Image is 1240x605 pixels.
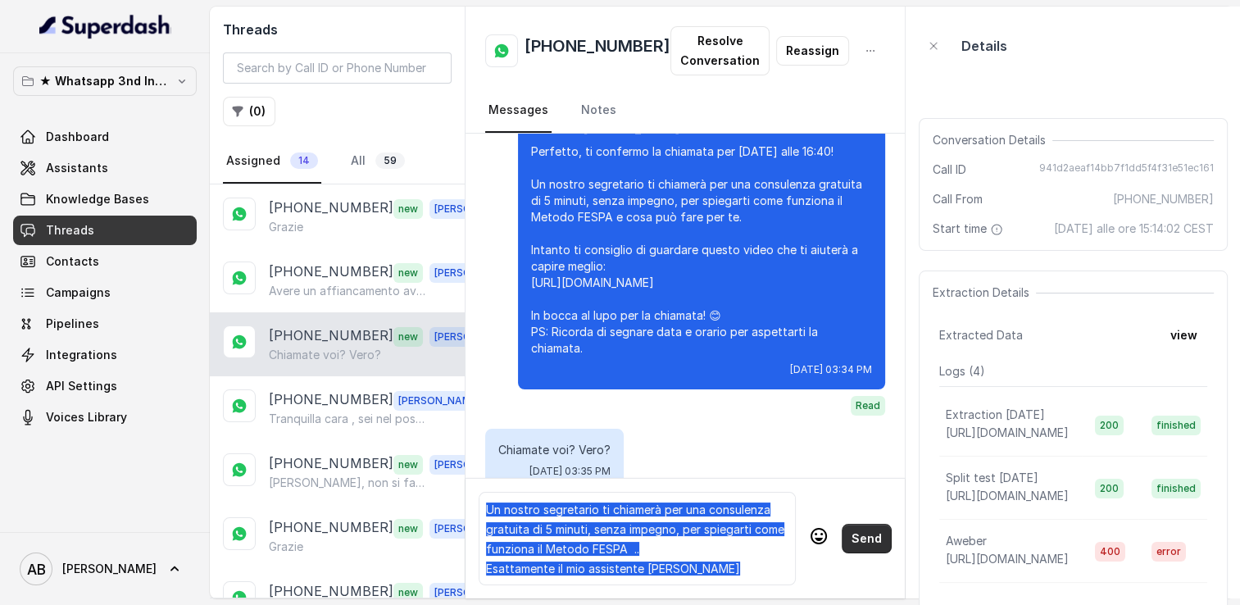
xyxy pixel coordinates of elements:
[13,403,197,432] a: Voices Library
[13,216,197,245] a: Threads
[39,71,170,91] p: ★ Whatsapp 3nd Inbound BM5
[776,36,849,66] button: Reassign
[46,160,108,176] span: Assistants
[670,26,770,75] button: Resolve Conversation
[946,489,1069,503] span: [URL][DOMAIN_NAME]
[946,470,1038,486] p: Split test [DATE]
[223,139,452,184] nav: Tabs
[46,222,94,239] span: Threads
[525,34,670,67] h2: [PHONE_NUMBER]
[46,129,109,145] span: Dashboard
[1095,416,1124,435] span: 200
[393,327,423,347] span: new
[429,519,521,539] span: [PERSON_NAME]
[13,309,197,339] a: Pipelines
[429,263,521,283] span: [PERSON_NAME]
[13,184,197,214] a: Knowledge Bases
[933,221,1006,237] span: Start time
[46,253,99,270] span: Contacts
[269,347,381,363] p: Chiamate voi? Vero?
[269,262,393,283] p: [PHONE_NUMBER]
[393,519,423,539] span: new
[269,219,303,235] p: Grazie
[1113,191,1214,207] span: [PHONE_NUMBER]
[1095,542,1125,562] span: 400
[347,139,408,184] a: All59
[46,378,117,394] span: API Settings
[13,546,197,592] a: [PERSON_NAME]
[62,561,157,577] span: [PERSON_NAME]
[46,316,99,332] span: Pipelines
[429,327,521,347] span: [PERSON_NAME]
[946,552,1069,566] span: [URL][DOMAIN_NAME]
[393,391,485,411] span: [PERSON_NAME]
[578,89,620,133] a: Notes
[13,153,197,183] a: Assistants
[269,517,393,539] p: [PHONE_NUMBER]
[851,396,885,416] span: Read
[269,539,303,555] p: Grazie
[223,20,452,39] h2: Threads
[946,407,1045,423] p: Extraction [DATE]
[13,247,197,276] a: Contacts
[529,465,611,478] span: [DATE] 03:35 PM
[485,89,552,133] a: Messages
[39,13,171,39] img: light.svg
[393,455,423,475] span: new
[486,503,784,575] span: Un nostro segretario ti chiamerà per una consulenza gratuita di 5 minuti, senza impegno, per spie...
[13,66,197,96] button: ★ Whatsapp 3nd Inbound BM5
[46,284,111,301] span: Campaigns
[531,143,872,357] p: Perfetto, ti confermo la chiamata per [DATE] alle 16:40! Un nostro segretario ti chiamerà per una...
[393,199,423,219] span: new
[269,475,426,491] p: [PERSON_NAME], non si fa nulla perché da questa settimana sono disoccupata riferito stamattina mi...
[393,263,423,283] span: new
[842,524,892,553] button: Send
[269,411,426,427] p: Tranquilla cara , sei nel posto giusto 😊 .. Ti verrà spiegato tutto in chiamata 🌺
[269,325,393,347] p: [PHONE_NUMBER]
[790,363,872,376] span: [DATE] 03:34 PM
[429,455,521,475] span: [PERSON_NAME]
[13,340,197,370] a: Integrations
[27,561,46,578] text: AB
[46,409,127,425] span: Voices Library
[290,152,318,169] span: 14
[269,453,393,475] p: [PHONE_NUMBER]
[13,122,197,152] a: Dashboard
[429,199,521,219] span: [PERSON_NAME]
[961,36,1007,56] p: Details
[375,152,405,169] span: 59
[223,97,275,126] button: (0)
[1161,321,1207,350] button: view
[939,363,1207,380] p: Logs ( 4 )
[269,389,393,411] p: [PHONE_NUMBER]
[1151,542,1186,562] span: error
[1151,416,1201,435] span: finished
[393,583,423,603] span: new
[223,139,321,184] a: Assigned14
[46,191,149,207] span: Knowledge Bases
[1095,479,1124,498] span: 200
[13,278,197,307] a: Campaigns
[269,198,393,219] p: [PHONE_NUMBER]
[933,284,1036,301] span: Extraction Details
[946,533,987,549] p: Aweber
[933,161,966,178] span: Call ID
[933,132,1052,148] span: Conversation Details
[933,191,983,207] span: Call From
[46,347,117,363] span: Integrations
[1054,221,1214,237] span: [DATE] alle ore 15:14:02 CEST
[223,52,452,84] input: Search by Call ID or Phone Number
[429,583,521,603] span: [PERSON_NAME]
[1039,161,1214,178] span: 941d2aeaf14bb7f1dd5f4f31e51ec161
[269,581,393,603] p: [PHONE_NUMBER]
[498,442,611,458] p: Chiamate voi? Vero?
[939,327,1023,343] span: Extracted Data
[946,425,1069,439] span: [URL][DOMAIN_NAME]
[269,283,426,299] p: Avere un affiancamento avrà sicuramente un bel costo
[13,371,197,401] a: API Settings
[485,89,885,133] nav: Tabs
[1151,479,1201,498] span: finished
